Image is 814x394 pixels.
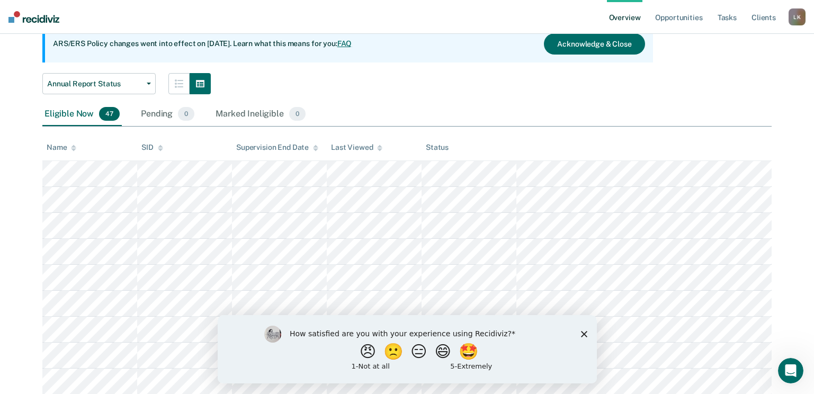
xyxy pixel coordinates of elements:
iframe: Intercom live chat [778,358,803,383]
button: Annual Report Status [42,73,156,94]
div: Supervision End Date [236,143,318,152]
span: Annual Report Status [47,79,142,88]
div: L K [789,8,806,25]
iframe: Survey by Kim from Recidiviz [218,315,597,383]
a: FAQ [337,39,352,48]
div: Last Viewed [331,143,382,152]
span: 47 [99,107,120,121]
div: Name [47,143,76,152]
div: SID [141,143,163,152]
div: Marked Ineligible0 [213,103,308,126]
div: Status [426,143,449,152]
span: 0 [178,107,194,121]
div: Pending0 [139,103,196,126]
div: Eligible Now47 [42,103,122,126]
img: Recidiviz [8,11,59,23]
button: Acknowledge & Close [544,33,645,55]
button: LK [789,8,806,25]
span: 0 [289,107,306,121]
p: ARS/ERS Policy changes went into effect on [DATE]. Learn what this means for you: [53,39,352,49]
